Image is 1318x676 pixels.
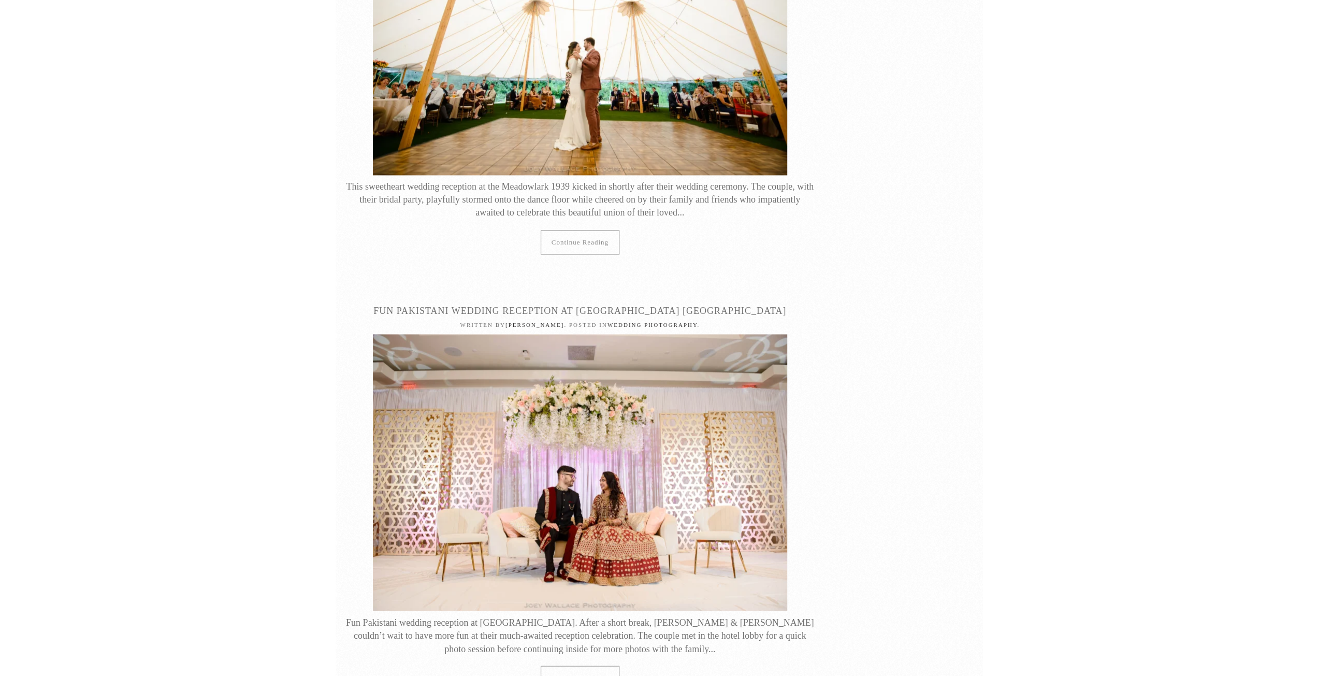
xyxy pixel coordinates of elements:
div: Fun Pakistani wedding reception at [GEOGRAPHIC_DATA]. After a short break, [PERSON_NAME] & [PERSO... [346,616,815,655]
a: Pakistani Muslim Wedding Reception At Westin Buckhead Atlanta [373,466,787,477]
a: [PERSON_NAME] [505,322,564,328]
a: Fun Pakistani Wedding Reception At [GEOGRAPHIC_DATA] [GEOGRAPHIC_DATA] [373,306,786,316]
a: Sweetheart Wedding Reception At The Meadowlark 1939 [373,31,787,41]
a: Wedding Photography [607,322,698,328]
div: This sweetheart wedding reception at the Meadowlark 1939 kicked in shortly after their wedding ce... [346,180,815,220]
img: Pakistani Muslim Wedding Reception At Westin Buckhead Atlanta [373,334,787,611]
p: Written by . Posted in . [346,321,815,329]
a: Continue reading [541,230,619,254]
